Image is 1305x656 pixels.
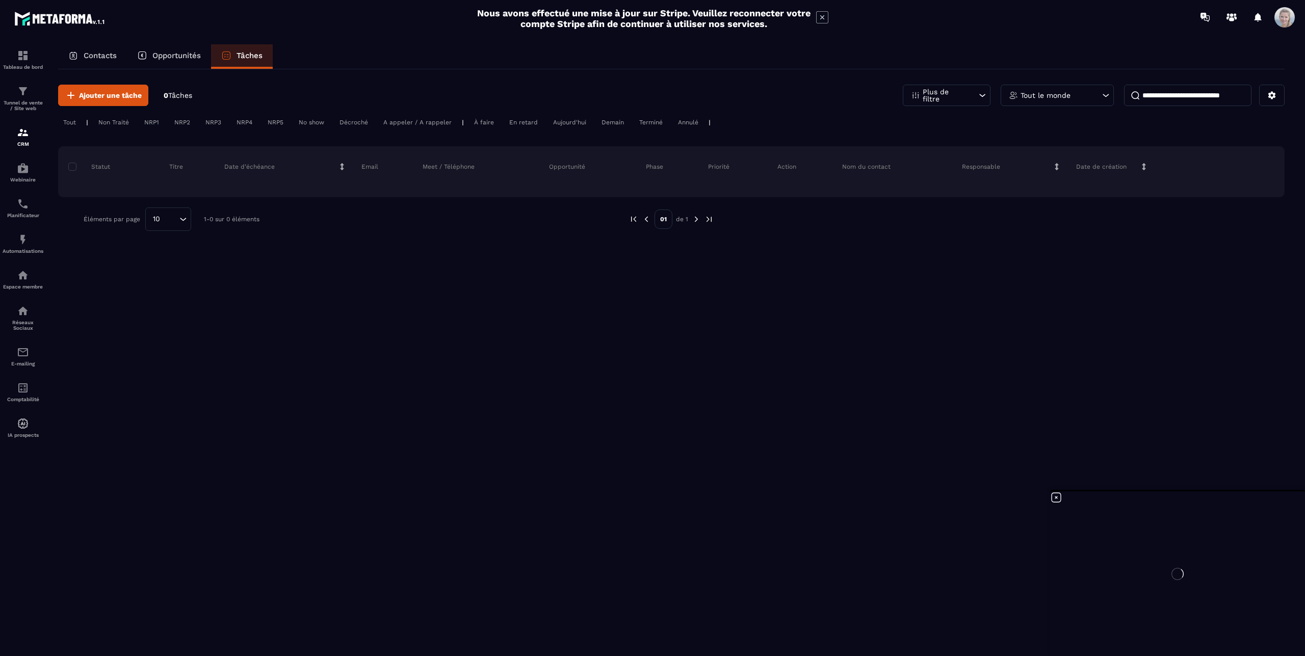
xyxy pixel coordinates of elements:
[164,91,192,100] p: 0
[17,85,29,97] img: formation
[3,320,43,331] p: Réseaux Sociaux
[709,119,711,126] p: |
[777,163,796,171] p: Action
[3,100,43,111] p: Tunnel de vente / Site web
[704,215,714,224] img: next
[211,44,273,69] a: Tâches
[634,116,668,128] div: Terminé
[169,163,183,171] p: Titre
[58,44,127,69] a: Contacts
[1076,163,1127,171] p: Date de création
[3,213,43,218] p: Planificateur
[3,374,43,410] a: accountantaccountantComptabilité
[3,248,43,254] p: Automatisations
[17,233,29,246] img: automations
[3,432,43,438] p: IA prospects
[596,116,629,128] div: Demain
[145,207,191,231] div: Search for option
[17,198,29,210] img: scheduler
[629,215,638,224] img: prev
[17,417,29,430] img: automations
[646,163,663,171] p: Phase
[200,116,226,128] div: NRP3
[708,163,729,171] p: Priorité
[676,215,688,223] p: de 1
[549,163,585,171] p: Opportunité
[923,88,968,102] p: Plus de filtre
[962,163,1000,171] p: Responsable
[3,141,43,147] p: CRM
[294,116,329,128] div: No show
[1021,92,1071,99] p: Tout le monde
[164,214,177,225] input: Search for option
[237,51,263,60] p: Tâches
[152,51,201,60] p: Opportunités
[93,116,134,128] div: Non Traité
[361,163,378,171] p: Email
[86,119,88,126] p: |
[3,261,43,297] a: automationsautomationsEspace membre
[642,215,651,224] img: prev
[3,77,43,119] a: formationformationTunnel de vente / Site web
[17,346,29,358] img: email
[263,116,289,128] div: NRP5
[17,269,29,281] img: automations
[17,305,29,317] img: social-network
[168,91,192,99] span: Tâches
[224,163,275,171] p: Date d’échéance
[84,216,140,223] p: Éléments par page
[334,116,373,128] div: Décroché
[842,163,891,171] p: Nom du contact
[548,116,591,128] div: Aujourd'hui
[692,215,701,224] img: next
[3,64,43,70] p: Tableau de bord
[3,42,43,77] a: formationformationTableau de bord
[149,214,164,225] span: 10
[17,382,29,394] img: accountant
[469,116,499,128] div: À faire
[3,226,43,261] a: automationsautomationsAutomatisations
[71,163,110,171] p: Statut
[84,51,117,60] p: Contacts
[127,44,211,69] a: Opportunités
[231,116,257,128] div: NRP4
[58,116,81,128] div: Tout
[673,116,703,128] div: Annulé
[3,154,43,190] a: automationsautomationsWebinaire
[462,119,464,126] p: |
[17,126,29,139] img: formation
[3,297,43,338] a: social-networksocial-networkRéseaux Sociaux
[14,9,106,28] img: logo
[3,190,43,226] a: schedulerschedulerPlanificateur
[504,116,543,128] div: En retard
[139,116,164,128] div: NRP1
[17,49,29,62] img: formation
[204,216,259,223] p: 1-0 sur 0 éléments
[79,90,142,100] span: Ajouter une tâche
[3,397,43,402] p: Comptabilité
[169,116,195,128] div: NRP2
[655,209,672,229] p: 01
[3,284,43,290] p: Espace membre
[378,116,457,128] div: A appeler / A rappeler
[58,85,148,106] button: Ajouter une tâche
[3,361,43,366] p: E-mailing
[477,8,811,29] h2: Nous avons effectué une mise à jour sur Stripe. Veuillez reconnecter votre compte Stripe afin de ...
[3,338,43,374] a: emailemailE-mailing
[3,119,43,154] a: formationformationCRM
[17,162,29,174] img: automations
[423,163,475,171] p: Meet / Téléphone
[3,177,43,182] p: Webinaire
